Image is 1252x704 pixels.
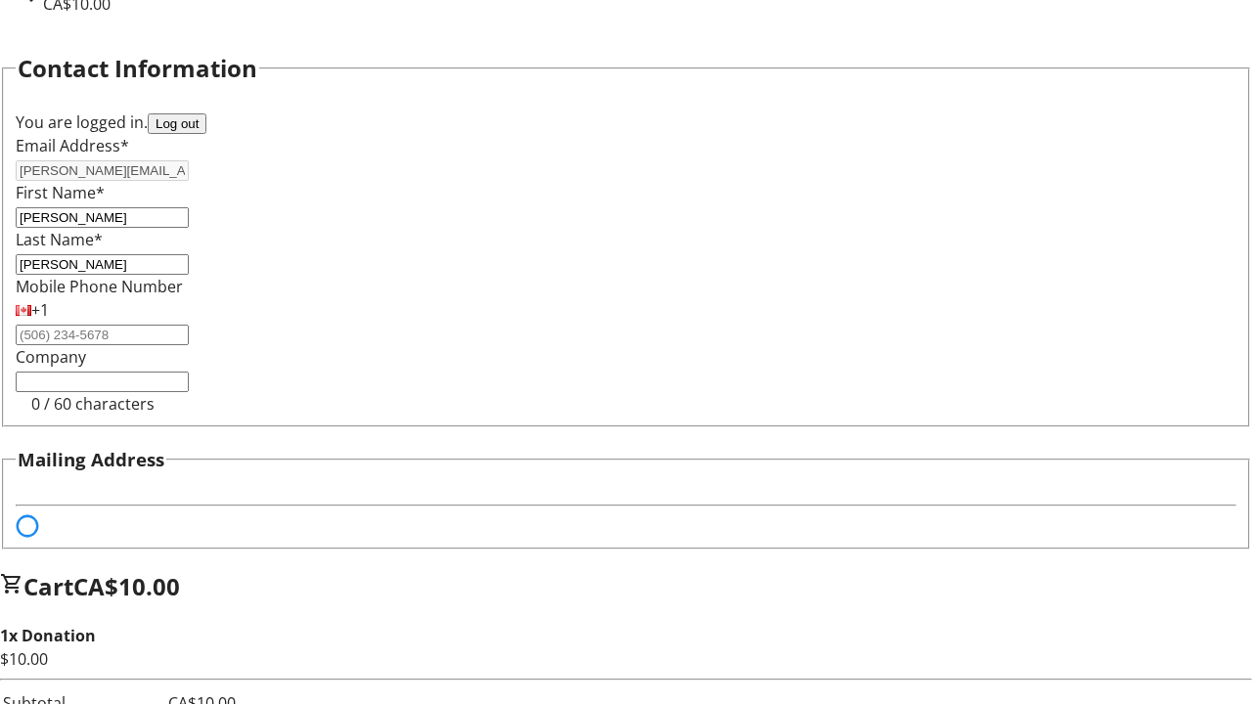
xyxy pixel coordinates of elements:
tr-character-limit: 0 / 60 characters [31,393,155,415]
input: (506) 234-5678 [16,325,189,345]
h2: Contact Information [18,51,257,86]
label: Mobile Phone Number [16,276,183,297]
button: Log out [148,113,206,134]
span: Cart [23,570,73,602]
div: You are logged in. [16,110,1236,134]
label: Last Name* [16,229,103,250]
span: CA$10.00 [73,570,180,602]
h3: Mailing Address [18,446,164,473]
label: Company [16,346,86,368]
label: Email Address* [16,135,129,156]
label: First Name* [16,182,105,203]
